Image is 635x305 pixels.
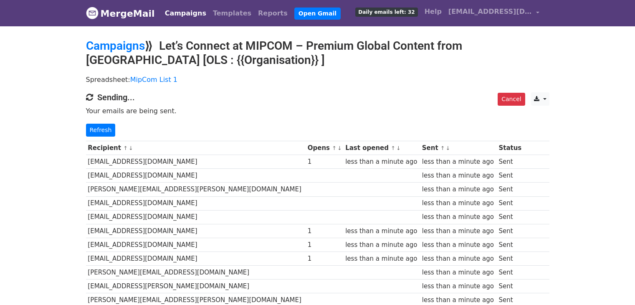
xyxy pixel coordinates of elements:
[86,196,306,210] td: [EMAIL_ADDRESS][DOMAIN_NAME]
[130,76,177,84] a: MipCom List 1
[129,145,133,151] a: ↓
[308,240,342,250] div: 1
[422,254,495,264] div: less than a minute ago
[86,252,306,265] td: [EMAIL_ADDRESS][DOMAIN_NAME]
[86,169,306,183] td: [EMAIL_ADDRESS][DOMAIN_NAME]
[308,254,342,264] div: 1
[497,196,524,210] td: Sent
[448,7,532,17] span: [EMAIL_ADDRESS][DOMAIN_NAME]
[345,157,418,167] div: less than a minute ago
[422,157,495,167] div: less than a minute ago
[86,107,549,115] p: Your emails are being sent.
[86,280,306,293] td: [EMAIL_ADDRESS][PERSON_NAME][DOMAIN_NAME]
[86,224,306,238] td: [EMAIL_ADDRESS][DOMAIN_NAME]
[420,141,497,155] th: Sent
[498,93,525,106] a: Cancel
[345,240,418,250] div: less than a minute ago
[396,145,401,151] a: ↓
[422,295,495,305] div: less than a minute ago
[345,226,418,236] div: less than a minute ago
[86,39,145,53] a: Campaigns
[422,185,495,194] div: less than a minute ago
[497,155,524,169] td: Sent
[86,124,116,137] a: Refresh
[86,210,306,224] td: [EMAIL_ADDRESS][DOMAIN_NAME]
[86,7,99,19] img: MergeMail logo
[446,145,450,151] a: ↓
[162,5,210,22] a: Campaigns
[86,266,306,280] td: [PERSON_NAME][EMAIL_ADDRESS][DOMAIN_NAME]
[86,92,549,102] h4: Sending...
[497,238,524,252] td: Sent
[422,240,495,250] div: less than a minute ago
[497,169,524,183] td: Sent
[86,75,549,84] p: Spreadsheet:
[308,226,342,236] div: 1
[497,280,524,293] td: Sent
[86,155,306,169] td: [EMAIL_ADDRESS][DOMAIN_NAME]
[497,224,524,238] td: Sent
[497,210,524,224] td: Sent
[306,141,343,155] th: Opens
[422,212,495,222] div: less than a minute ago
[86,238,306,252] td: [EMAIL_ADDRESS][DOMAIN_NAME]
[332,145,336,151] a: ↑
[294,8,341,20] a: Open Gmail
[422,226,495,236] div: less than a minute ago
[210,5,255,22] a: Templates
[422,282,495,291] div: less than a minute ago
[421,3,445,20] a: Help
[86,5,155,22] a: MergeMail
[86,141,306,155] th: Recipient
[391,145,395,151] a: ↑
[343,141,420,155] th: Last opened
[86,183,306,196] td: [PERSON_NAME][EMAIL_ADDRESS][PERSON_NAME][DOMAIN_NAME]
[497,266,524,280] td: Sent
[123,145,128,151] a: ↑
[440,145,445,151] a: ↑
[337,145,342,151] a: ↓
[345,254,418,264] div: less than a minute ago
[422,268,495,277] div: less than a minute ago
[445,3,543,23] a: [EMAIL_ADDRESS][DOMAIN_NAME]
[497,183,524,196] td: Sent
[422,171,495,180] div: less than a minute ago
[255,5,291,22] a: Reports
[308,157,342,167] div: 1
[497,141,524,155] th: Status
[352,3,421,20] a: Daily emails left: 32
[86,39,549,67] h2: ⟫ Let’s Connect at MIPCOM – Premium Global Content from [GEOGRAPHIC_DATA] [OLS : {{Organisation}} ]
[422,198,495,208] div: less than a minute ago
[497,252,524,265] td: Sent
[355,8,417,17] span: Daily emails left: 32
